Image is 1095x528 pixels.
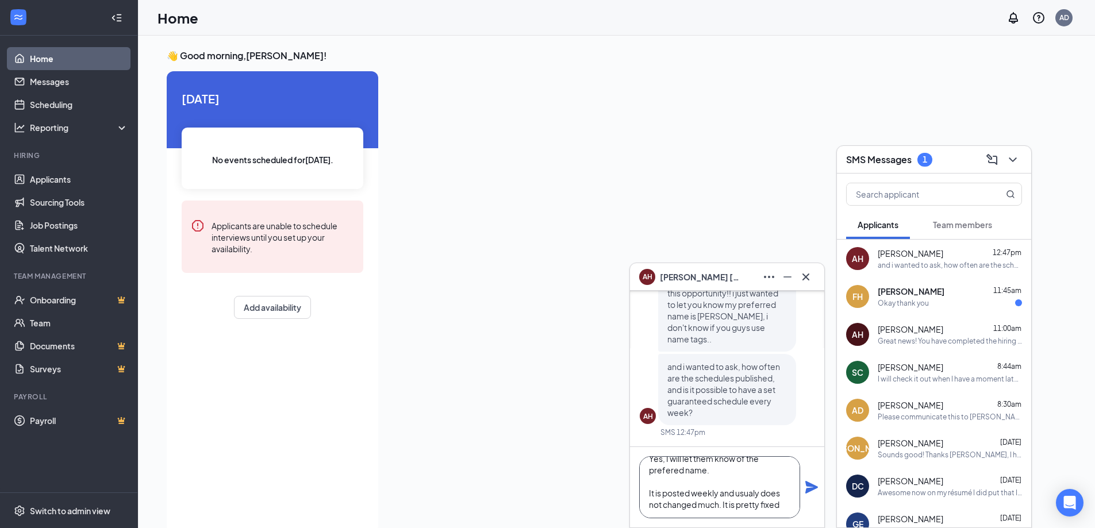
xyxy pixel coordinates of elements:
div: AD [1059,13,1069,22]
div: SC [852,367,863,378]
span: [PERSON_NAME] [878,437,943,449]
span: Team members [933,219,992,230]
div: I will check it out when I have a moment later this afternoon [878,374,1022,384]
div: and i wanted to ask, how often are the schedules published, and is it possible to have a set guar... [878,260,1022,270]
div: SMS 12:47pm [660,427,705,437]
div: 1 [923,155,927,164]
span: No events scheduled for [DATE] . [212,153,333,166]
a: Sourcing Tools [30,191,128,214]
svg: Ellipses [762,270,776,284]
span: [PERSON_NAME] [878,399,943,411]
svg: Plane [805,480,819,494]
div: FH [852,291,863,302]
div: Hiring [14,151,126,160]
span: 8:44am [997,362,1021,371]
a: Talent Network [30,237,128,260]
a: Home [30,47,128,70]
span: 12:47pm [993,248,1021,257]
a: DocumentsCrown [30,334,128,357]
svg: Settings [14,505,25,517]
svg: Minimize [781,270,794,284]
div: Team Management [14,271,126,281]
svg: Cross [799,270,813,284]
div: AH [852,329,863,340]
div: Reporting [30,122,129,133]
svg: QuestionInfo [1032,11,1046,25]
div: Payroll [14,392,126,402]
svg: ComposeMessage [985,153,999,167]
svg: Error [191,219,205,233]
div: Please communicate this to [PERSON_NAME] as well as she's working on her schedule [DATE] I'll be ... [878,412,1022,422]
span: [PERSON_NAME] [878,323,943,335]
div: Applicants are unable to schedule interviews until you set up your availability. [212,219,354,255]
div: AH [643,411,653,421]
button: Minimize [778,268,797,286]
div: Open Intercom Messenger [1056,489,1084,517]
a: PayrollCrown [30,409,128,432]
span: [PERSON_NAME] [878,286,944,297]
h1: Home [157,8,198,28]
span: and i wanted to ask, how often are the schedules published, and is it possible to have a set guar... [667,361,780,418]
svg: Notifications [1006,11,1020,25]
div: Sounds good! Thanks [PERSON_NAME], I hope you have a great rest of your night. [878,450,1022,460]
span: 8:30am [997,400,1021,408]
span: [DATE] [1000,514,1021,522]
div: [PERSON_NAME] [824,442,891,454]
span: [PERSON_NAME] [878,513,943,525]
a: OnboardingCrown [30,288,128,311]
button: ChevronDown [1004,151,1022,169]
span: [PERSON_NAME] [878,475,943,487]
span: [PERSON_NAME] [878,361,943,373]
button: ComposeMessage [983,151,1001,169]
span: 11:45am [993,286,1021,295]
svg: Collapse [111,12,122,24]
button: Ellipses [760,268,778,286]
span: [DATE] [182,90,363,107]
a: Messages [30,70,128,93]
a: Scheduling [30,93,128,116]
button: Cross [797,268,815,286]
span: [PERSON_NAME] [878,248,943,259]
span: [PERSON_NAME] [PERSON_NAME] [660,271,740,283]
textarea: Yes, I will let them know of the prefered name. It is posted weekly and usualy does not changed m... [639,456,800,518]
a: SurveysCrown [30,357,128,380]
div: Awesome now on my résumé I did put that I never worked for [PERSON_NAME]'s, but I wasn't sonic fo... [878,488,1022,498]
svg: ChevronDown [1006,153,1020,167]
a: Applicants [30,168,128,191]
div: Switch to admin view [30,505,110,517]
button: Add availability [234,296,311,319]
h3: 👋 Good morning, [PERSON_NAME] ! [167,49,1031,62]
a: Team [30,311,128,334]
a: Job Postings [30,214,128,237]
div: AH [852,253,863,264]
span: [DATE] [1000,476,1021,484]
span: [DATE] [1000,438,1021,446]
span: Applicants [858,219,898,230]
div: Great news! You have completed the hiring and onboarding process for the Manager in Training Prog... [878,336,1022,346]
svg: WorkstreamLogo [13,11,24,23]
h3: SMS Messages [846,153,912,166]
input: Search applicant [847,183,983,205]
div: DC [852,480,864,492]
svg: MagnifyingGlass [1006,190,1015,199]
div: AD [852,404,863,416]
svg: Analysis [14,122,25,133]
span: 11:00am [993,324,1021,333]
div: Okay thank you [878,298,929,308]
